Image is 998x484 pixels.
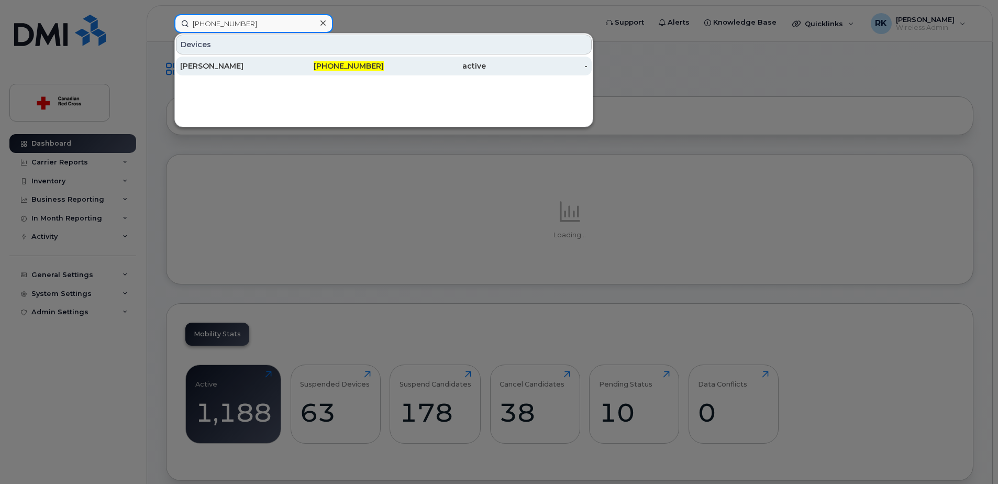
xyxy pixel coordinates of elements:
[176,35,592,54] div: Devices
[384,61,486,71] div: active
[314,61,384,71] span: [PHONE_NUMBER]
[176,57,592,75] a: [PERSON_NAME][PHONE_NUMBER]active-
[180,61,282,71] div: [PERSON_NAME]
[486,61,588,71] div: -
